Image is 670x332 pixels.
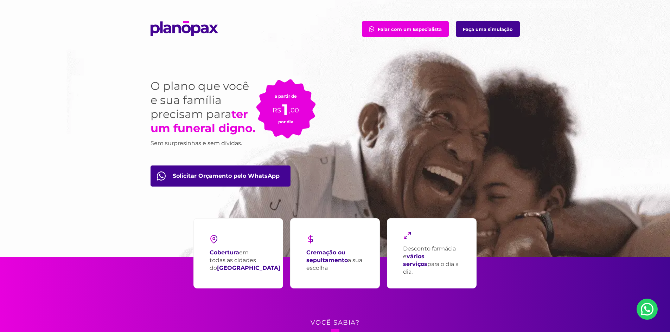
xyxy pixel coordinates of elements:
a: Falar com um Especialista [362,21,449,37]
small: a partir de [275,93,297,99]
img: fale com consultor [157,171,166,181]
p: a sua escolha [306,249,364,272]
h3: Sem surpresinhas e sem dívidas. [151,139,256,148]
a: Nosso Whatsapp [637,299,658,320]
img: planopax [151,21,218,36]
strong: Cobertura [210,249,239,256]
strong: vários serviços [403,253,427,267]
img: maximize [403,231,411,240]
img: dollar [306,235,315,243]
h1: O plano que você e sua família precisam para [151,79,256,135]
a: Orçamento pelo WhatsApp btn-orcamento [151,165,291,187]
span: 1 [282,100,288,119]
small: por dia [278,119,293,124]
p: R$ ,00 [273,99,299,115]
img: fale com consultor [369,26,374,32]
strong: Cremação ou sepultamento [306,249,348,263]
strong: [GEOGRAPHIC_DATA] [217,265,280,271]
img: pin [210,235,218,243]
strong: ter um funeral digno. [151,107,255,135]
a: Faça uma simulação [456,21,520,37]
p: Desconto farmácia e para o dia a dia. [403,245,460,276]
p: em todas as cidades do [210,249,280,272]
h4: Você sabia? [151,317,520,329]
